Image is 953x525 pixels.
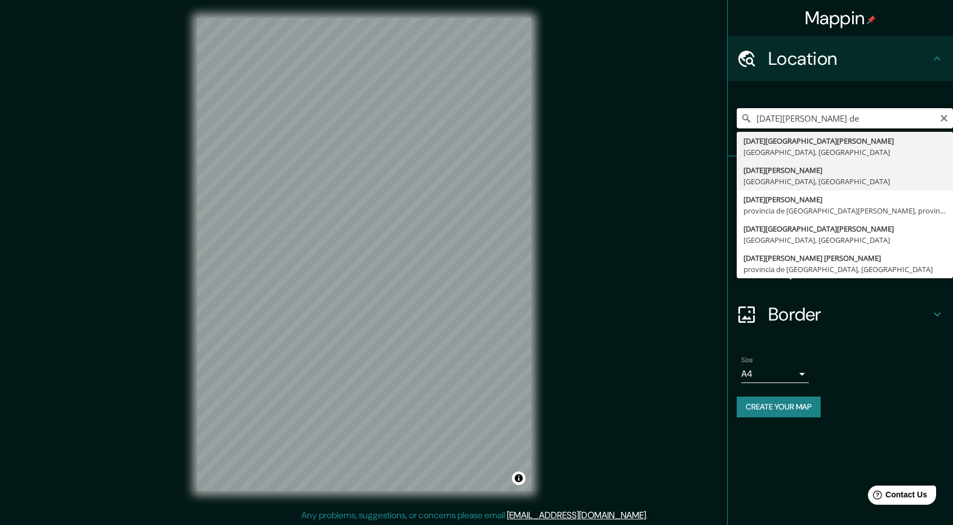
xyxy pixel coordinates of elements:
[507,509,646,521] a: [EMAIL_ADDRESS][DOMAIN_NAME]
[743,205,946,216] div: provincia de [GEOGRAPHIC_DATA][PERSON_NAME], provincia de [GEOGRAPHIC_DATA][PERSON_NAME], [GEOGRA...
[648,509,649,522] div: .
[743,223,946,234] div: [DATE][GEOGRAPHIC_DATA][PERSON_NAME]
[301,509,648,522] p: Any problems, suggestions, or concerns please email .
[728,36,953,81] div: Location
[741,355,753,365] label: Size
[737,108,953,128] input: Pick your city or area
[743,164,946,176] div: [DATE][PERSON_NAME]
[728,247,953,292] div: Layout
[768,47,930,70] h4: Location
[867,15,876,24] img: pin-icon.png
[743,176,946,187] div: [GEOGRAPHIC_DATA], [GEOGRAPHIC_DATA]
[743,252,946,264] div: [DATE][PERSON_NAME] [PERSON_NAME]
[197,18,531,491] canvas: Map
[768,258,930,281] h4: Layout
[939,112,948,123] button: Clear
[743,194,946,205] div: [DATE][PERSON_NAME]
[805,7,876,29] h4: Mappin
[728,202,953,247] div: Style
[743,234,946,246] div: [GEOGRAPHIC_DATA], [GEOGRAPHIC_DATA]
[728,292,953,337] div: Border
[853,481,941,513] iframe: Help widget launcher
[768,303,930,326] h4: Border
[741,365,809,383] div: A4
[743,146,946,158] div: [GEOGRAPHIC_DATA], [GEOGRAPHIC_DATA]
[649,509,652,522] div: .
[743,135,946,146] div: [DATE][GEOGRAPHIC_DATA][PERSON_NAME]
[512,471,526,485] button: Toggle attribution
[737,397,821,417] button: Create your map
[743,264,946,275] div: provincia de [GEOGRAPHIC_DATA], [GEOGRAPHIC_DATA]
[728,157,953,202] div: Pins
